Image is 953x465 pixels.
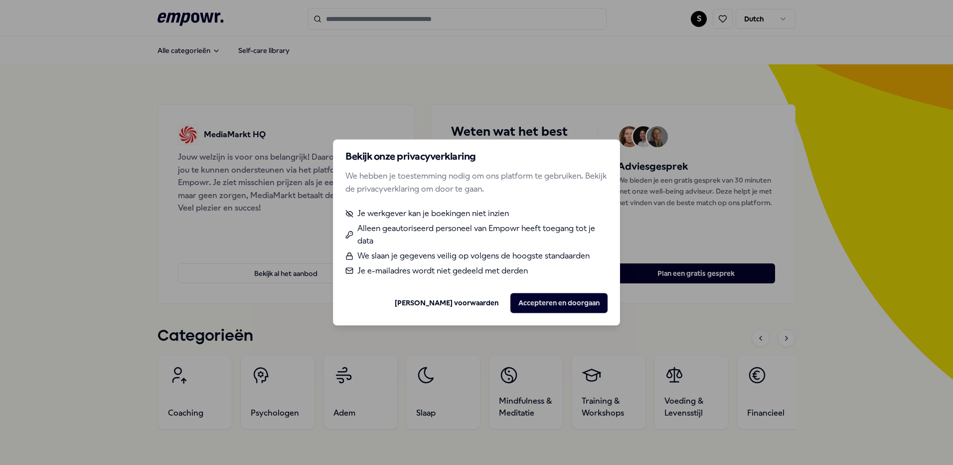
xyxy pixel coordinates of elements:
h2: Bekijk onze privacyverklaring [345,152,608,162]
a: [PERSON_NAME] voorwaarden [395,297,498,308]
li: Je e-mailadres wordt niet gedeeld met derden [345,264,608,277]
li: We slaan je gegevens veilig op volgens de hoogste standaarden [345,249,608,262]
p: We hebben je toestemming nodig om ons platform te gebruiken. Bekijk de privacyverklaring om door ... [345,170,608,195]
li: Je werkgever kan je boekingen niet inzien [345,208,608,221]
button: [PERSON_NAME] voorwaarden [387,293,506,313]
button: Accepteren en doorgaan [510,293,608,313]
li: Alleen geautoriseerd personeel van Empowr heeft toegang tot je data [345,222,608,247]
